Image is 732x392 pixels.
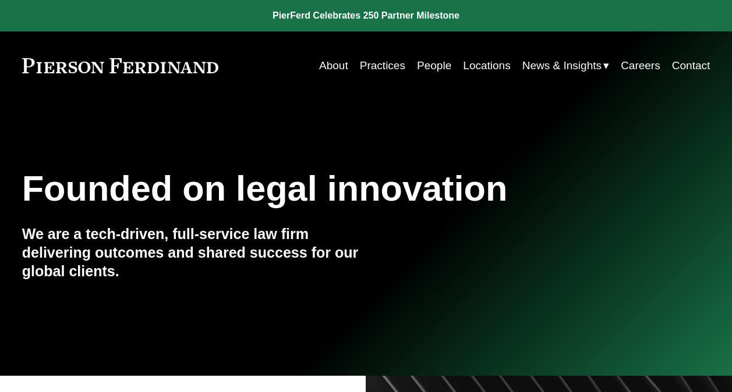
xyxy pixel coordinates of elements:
h4: We are a tech-driven, full-service law firm delivering outcomes and shared success for our global... [22,225,366,280]
h1: Founded on legal innovation [22,168,596,209]
a: Practices [360,55,405,77]
a: Locations [463,55,510,77]
a: People [417,55,451,77]
a: About [319,55,348,77]
a: folder dropdown [522,55,609,77]
a: Careers [621,55,660,77]
a: Contact [672,55,710,77]
span: News & Insights [522,56,602,76]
